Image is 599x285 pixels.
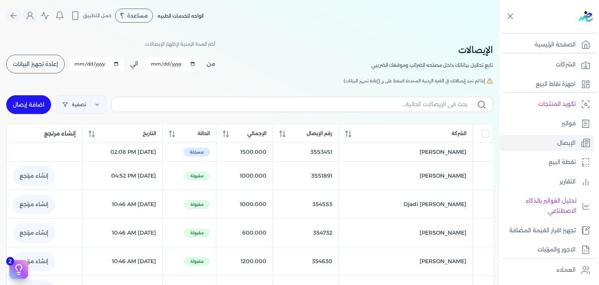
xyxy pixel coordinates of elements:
[499,174,594,190] a: التقارير
[247,130,266,137] span: الإجمالي
[13,252,55,271] a: إنشاء مرتجع
[143,130,156,137] span: التاريخ
[499,96,594,112] a: تكويد المنتجات
[535,40,576,50] p: الصفحة الرئيسية
[579,11,593,22] img: logo
[13,166,55,185] a: إنشاء مرتجع
[6,95,51,114] a: اضافة إيصال
[207,60,215,68] label: من
[499,242,594,258] a: الاجور والمرتبات
[556,265,576,275] p: العملاء
[499,76,594,93] a: اجهزة نقاط البيع
[452,130,466,137] span: الشركة
[557,138,576,148] p: الإيصال
[6,257,14,265] span: 2
[371,43,493,57] h2: الإيصالات
[158,13,204,19] span: الواحه للخدمات الطبيه
[13,195,55,214] a: إنشاء مرتجع
[198,130,210,137] span: الحالة
[130,60,138,68] label: الي
[83,12,112,19] span: حمل التطبيق
[499,193,594,219] a: تحليل الفواتير بالذكاء الاصطناعي
[115,9,153,23] div: مساعدة
[499,37,594,53] a: الصفحة الرئيسية
[499,135,594,151] a: الإيصال
[420,229,466,237] span: [PERSON_NAME]
[371,60,493,70] p: تابع تحاليل بياناتك داخل مصلحه الضرائب وموقفك الضريبي
[549,157,576,167] p: نقطة البيع
[503,196,576,216] p: تحليل الفواتير بالذكاء الاصطناعي
[56,95,106,114] a: تصفية
[560,177,576,187] p: التقارير
[499,57,594,73] a: الشركات
[556,60,576,70] p: الشركات
[509,226,576,236] p: تجهيز اقرار القيمة المضافة
[345,229,466,237] a: [PERSON_NAME]
[499,154,594,171] a: نقطة البيع
[44,130,76,138] span: إنشاء مرتجع
[499,223,594,239] a: تجهيز اقرار القيمة المضافة
[499,116,594,132] a: فواتير
[404,200,466,208] span: Djadi [PERSON_NAME]
[499,262,594,278] a: العملاء
[538,99,576,109] p: تكويد المنتجات
[420,257,466,265] span: [PERSON_NAME]
[537,245,576,255] p: الاجور والمرتبات
[344,77,485,84] span: إذا لم تجد إيصالاتك في الفترة الزمنية المحددة اضغط على زر (إعادة تجهيز البيانات)
[345,200,466,208] a: Djadi [PERSON_NAME]
[345,172,466,180] a: [PERSON_NAME]
[145,39,215,49] p: أختر المدة الزمنية لإظهار الإيصالات
[420,148,466,156] span: [PERSON_NAME]
[13,223,55,242] a: إنشاء مرتجع
[345,148,466,156] a: [PERSON_NAME]
[536,79,576,89] p: اجهزة نقاط البيع
[345,257,466,265] a: [PERSON_NAME]
[6,55,65,73] button: إعادة تجهيز البيانات
[13,61,58,67] span: إعادة تجهيز البيانات
[127,13,148,18] span: مساعدة
[69,9,113,22] button: حمل التطبيق
[307,130,332,137] span: رقم الإيصال
[9,260,28,279] button: 2
[420,172,466,180] span: [PERSON_NAME]
[562,119,576,129] p: فواتير
[118,100,468,109] input: بحث في الإيصالات الحالية...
